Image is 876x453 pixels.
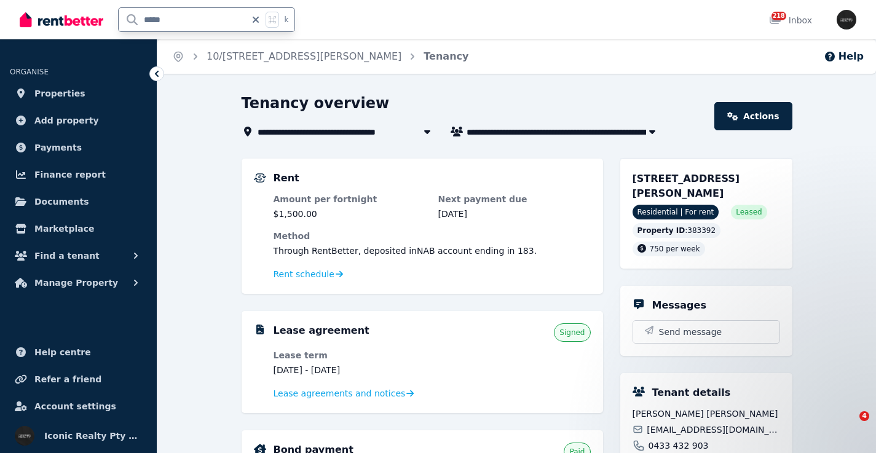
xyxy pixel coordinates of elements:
[274,268,334,280] span: Rent schedule
[633,173,740,199] span: [STREET_ADDRESS][PERSON_NAME]
[34,345,91,360] span: Help centre
[157,39,483,74] nav: Breadcrumb
[637,226,685,235] span: Property ID
[34,248,100,263] span: Find a tenant
[424,50,468,62] a: Tenancy
[633,408,780,420] span: [PERSON_NAME] [PERSON_NAME]
[647,423,779,436] span: [EMAIL_ADDRESS][DOMAIN_NAME]
[736,207,762,217] span: Leased
[10,189,147,214] a: Documents
[274,246,537,256] span: Through RentBetter , deposited in NAB account ending in 183 .
[559,328,585,337] span: Signed
[438,193,591,205] dt: Next payment due
[274,364,426,376] dd: [DATE] - [DATE]
[274,387,406,400] span: Lease agreements and notices
[207,50,401,62] a: 10/[STREET_ADDRESS][PERSON_NAME]
[438,208,591,220] dd: [DATE]
[659,326,722,338] span: Send message
[10,135,147,160] a: Payments
[10,108,147,133] a: Add property
[242,93,390,113] h1: Tenancy overview
[633,205,719,219] span: Residential | For rent
[633,321,779,343] button: Send message
[714,102,792,130] a: Actions
[650,245,700,253] span: 750 per week
[274,349,426,361] dt: Lease term
[274,193,426,205] dt: Amount per fortnight
[274,387,414,400] a: Lease agreements and notices
[10,243,147,268] button: Find a tenant
[837,10,856,30] img: Iconic Realty Pty Ltd
[10,270,147,295] button: Manage Property
[284,15,288,25] span: k
[824,49,864,64] button: Help
[34,194,89,209] span: Documents
[859,411,869,421] span: 4
[652,298,706,313] h5: Messages
[274,171,299,186] h5: Rent
[34,399,116,414] span: Account settings
[274,208,426,220] dd: $1,500.00
[34,113,99,128] span: Add property
[10,340,147,364] a: Help centre
[649,439,709,452] span: 0433 432 903
[20,10,103,29] img: RentBetter
[10,81,147,106] a: Properties
[254,173,266,183] img: Rental Payments
[34,140,82,155] span: Payments
[10,162,147,187] a: Finance report
[10,216,147,241] a: Marketplace
[769,14,812,26] div: Inbox
[34,86,85,101] span: Properties
[834,411,864,441] iframe: Intercom live chat
[44,428,142,443] span: Iconic Realty Pty Ltd
[274,230,591,242] dt: Method
[34,167,106,182] span: Finance report
[10,68,49,76] span: ORGANISE
[10,367,147,392] a: Refer a friend
[771,12,786,20] span: 218
[10,394,147,419] a: Account settings
[15,426,34,446] img: Iconic Realty Pty Ltd
[274,323,369,338] h5: Lease agreement
[34,275,118,290] span: Manage Property
[34,221,94,236] span: Marketplace
[34,372,101,387] span: Refer a friend
[633,223,721,238] div: : 383392
[274,268,344,280] a: Rent schedule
